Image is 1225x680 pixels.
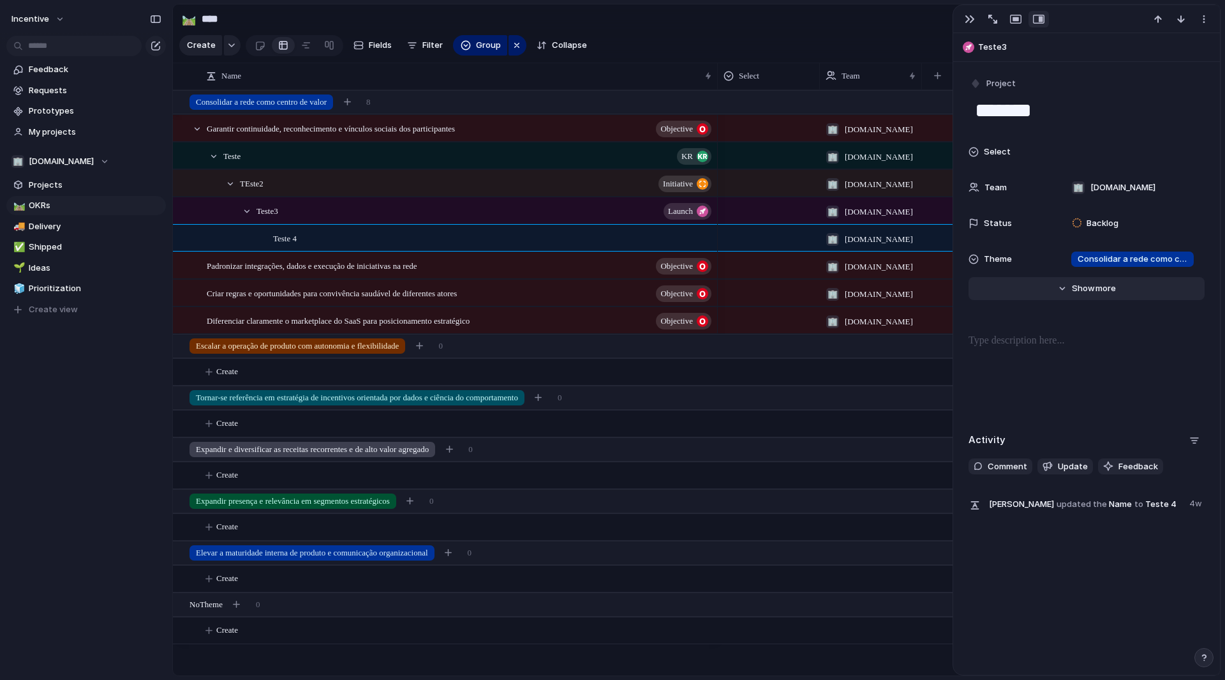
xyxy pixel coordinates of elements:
span: [DOMAIN_NAME] [1090,181,1155,194]
a: Requests [6,81,166,100]
span: Teste3 [978,41,1214,54]
span: [DOMAIN_NAME] [845,288,913,301]
button: Showmore [969,277,1205,300]
span: [DOMAIN_NAME] [845,151,913,163]
span: 8 [366,96,371,109]
span: Project [986,77,1016,90]
span: Objective [660,257,693,275]
span: 0 [438,340,443,352]
button: ✅ [11,241,24,253]
span: Ideas [29,262,161,275]
span: Consolidar a rede como centro de valor [1078,253,1187,266]
span: Create [216,365,238,378]
div: 🏢 [1072,181,1085,194]
span: Backlog [1087,217,1118,230]
span: Objective [660,120,693,138]
span: to [1134,498,1143,511]
span: Teste3 [256,203,278,218]
span: OKRs [29,199,161,212]
span: [DOMAIN_NAME] [845,178,913,191]
span: Create [216,417,238,430]
button: Project [967,75,1020,93]
a: Prototypes [6,102,166,121]
span: [DOMAIN_NAME] [845,261,913,273]
span: 0 [558,391,562,404]
div: 🚚 [13,219,22,234]
span: Incentive [11,13,49,26]
div: 🏢 [826,178,839,191]
span: Escalar a operação de produto com autonomia e flexibilidade [196,340,399,352]
span: Expandir e diversificar as receitas recorrentes e de alto valor agregado [196,443,429,456]
span: Objective [660,312,693,330]
span: [DOMAIN_NAME] [845,123,913,136]
span: Teste 4 [273,230,297,245]
span: TEste2 [240,176,264,190]
span: Create view [29,303,78,316]
span: Create [187,39,216,52]
span: Objective [660,285,693,303]
a: ✅Shipped [6,238,166,257]
button: initiative [658,176,711,192]
span: Show [1072,282,1095,295]
span: Delivery [29,220,161,233]
button: 🧊 [11,282,24,295]
span: Expandir presença e relevância em segmentos estratégicos [196,495,390,508]
a: 🧊Prioritization [6,279,166,298]
div: 🏢 [826,123,839,136]
button: 🚚 [11,220,24,233]
a: 🛤️OKRs [6,196,166,215]
span: initiative [663,175,693,193]
span: Update [1058,460,1088,473]
div: 🚚Delivery [6,217,166,236]
div: 🧊 [13,282,22,296]
span: Prioritization [29,282,161,295]
span: Team [984,181,1007,194]
span: Requests [29,84,161,97]
span: Create [216,469,238,481]
span: Fields [369,39,392,52]
a: Projects [6,176,166,195]
button: KR [677,148,711,165]
div: 🏢 [826,261,839,273]
span: updated the [1057,498,1107,511]
button: Objective [656,285,711,302]
span: 0 [468,443,473,456]
div: 🏢 [826,288,839,301]
a: My projects [6,123,166,142]
span: Tornar-se referência em estratégia de incentivos orientada por dados e ciência do comportamento [196,391,518,404]
button: 🛤️ [11,199,24,212]
button: launch [664,203,711,220]
button: Comment [969,458,1032,475]
div: ✅ [13,240,22,255]
span: Create [216,572,238,585]
button: Objective [656,121,711,137]
span: Padronizar integrações, dados e execução de iniciativas na rede [207,258,417,273]
span: [DOMAIN_NAME] [845,206,913,218]
div: 🏢 [826,151,839,163]
button: Fields [348,35,397,56]
h2: Activity [969,433,1006,448]
span: Feedback [29,63,161,76]
a: 🌱Ideas [6,259,166,278]
span: Garantir continuidade, reconhecimento e vínculos sociais dos participantes [207,121,455,135]
span: Elevar a maturidade interna de produto e comunicação organizacional [196,547,428,559]
div: 🏢 [826,315,839,328]
span: Name Teste 4 [989,495,1182,513]
a: Feedback [6,60,166,79]
span: Name [221,70,241,82]
span: 0 [429,495,434,508]
div: 🏢 [826,233,839,246]
div: 🌱 [13,261,22,275]
span: Consolidar a rede como centro de valor [196,96,327,109]
span: Criar regras e oportunidades para convivência saudável de diferentes atores [207,285,457,300]
span: Collapse [552,39,587,52]
div: 🛤️ [13,199,22,213]
div: 🏢 [826,206,839,218]
button: Filter [402,35,448,56]
button: Teste3 [959,37,1214,57]
span: Shipped [29,241,161,253]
